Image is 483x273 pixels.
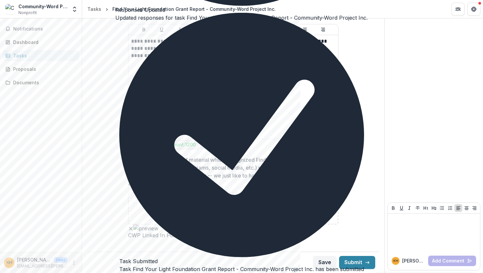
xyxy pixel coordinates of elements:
button: Heading 1 [212,26,219,33]
img: Community-Word Project [5,4,16,14]
button: Partners [451,3,465,16]
button: More [70,259,78,267]
p: If you have examples of material which recognized Find Your Light support (website, newsletters, ... [128,156,334,187]
button: Align Center [301,26,309,33]
div: Tasks [13,52,74,59]
span: Nonprofit [18,10,37,16]
button: Align Center [463,204,471,212]
button: Open entity switcher [70,3,79,16]
div: Community-Word Project [18,3,67,10]
button: Align Left [454,204,462,212]
button: Underline [398,204,405,212]
button: Bullet List [247,26,255,33]
button: Bold [389,204,397,212]
button: Bullet List [438,204,446,212]
button: Align Left [283,26,291,33]
button: Save [313,256,336,269]
p: Drag and drop files or [190,205,277,212]
button: Submit [339,256,375,269]
div: Kaitlin Hines-Vargas [393,259,398,262]
div: Dashboard [13,39,74,46]
button: Remove File [128,224,133,232]
button: Underline [158,26,166,33]
button: Italicize [176,26,184,33]
button: Add Comment [428,256,476,266]
span: click to browse [242,206,277,211]
a: Proposals [3,64,79,74]
p: User [54,257,67,263]
p: [PERSON_NAME] [402,257,425,264]
button: Ordered List [265,26,273,33]
span: CWP Linked In Post_FYL Award.png [128,232,219,239]
button: Italicize [405,204,413,212]
div: Remove FilepreviewCWP Linked In Post_FYL Award.png [128,224,219,239]
button: Strike [194,26,201,33]
button: Heading 2 [229,26,237,33]
nav: breadcrumb [85,4,278,14]
span: Notifications [13,26,77,32]
a: Documents [3,77,79,88]
p: [EMAIL_ADDRESS][PERSON_NAME][DOMAIN_NAME] [17,263,67,269]
button: Heading 2 [430,204,438,212]
a: Tasks [85,4,104,14]
a: Tasks [3,50,79,61]
button: Get Help [467,3,480,16]
div: Kaitlin Hines-Vargas [7,261,12,265]
a: Dashboard [3,37,79,48]
button: Align Right [319,26,327,33]
img: preview [133,224,158,232]
button: Align Right [471,204,478,212]
p: Current length: 178 [203,142,245,148]
div: Tasks [87,6,101,12]
div: Documents [13,79,74,86]
button: Strike [414,204,422,212]
p: [PERSON_NAME] [17,256,51,263]
button: Ordered List [446,204,454,212]
button: Heading 1 [422,204,430,212]
div: Proposals [13,66,74,73]
button: Notifications [3,24,79,34]
p: Max Character Count: 1200 [135,142,196,148]
button: Bold [140,26,148,33]
div: Find Your Light Foundation Grant Report - Community-Word Project Inc. [112,6,276,12]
